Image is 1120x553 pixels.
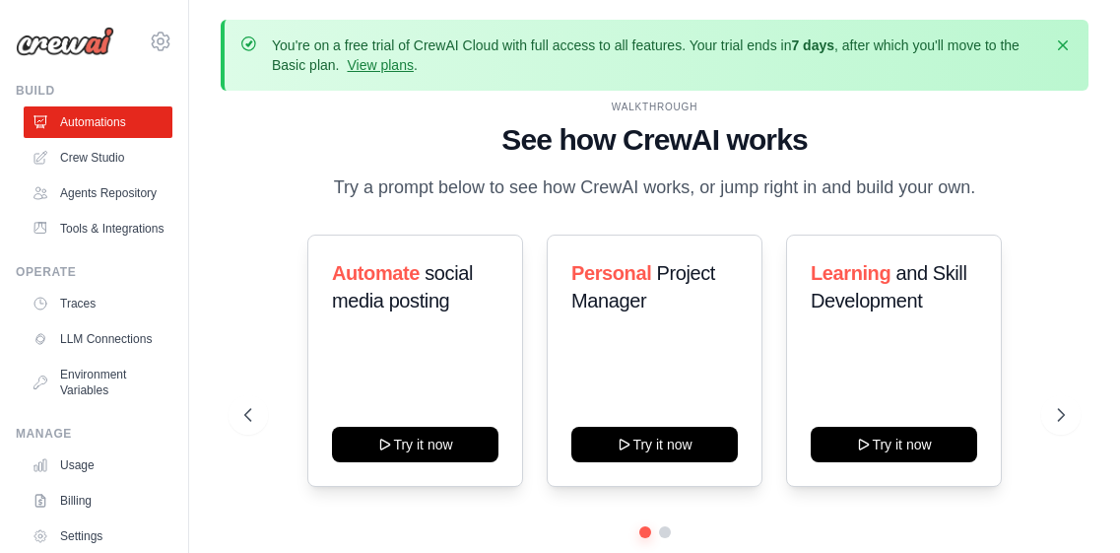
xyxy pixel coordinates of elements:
[332,262,473,311] span: social media posting
[24,142,172,173] a: Crew Studio
[811,262,966,311] span: and Skill Development
[272,35,1041,75] p: You're on a free trial of CrewAI Cloud with full access to all features. Your trial ends in , aft...
[1021,458,1120,553] iframe: Chat Widget
[16,27,114,56] img: Logo
[332,262,420,284] span: Automate
[24,323,172,355] a: LLM Connections
[24,449,172,481] a: Usage
[244,100,1065,114] div: WALKTHROUGH
[811,262,890,284] span: Learning
[791,37,834,53] strong: 7 days
[16,83,172,99] div: Build
[244,122,1065,158] h1: See how CrewAI works
[24,288,172,319] a: Traces
[324,173,986,202] p: Try a prompt below to see how CrewAI works, or jump right in and build your own.
[24,359,172,406] a: Environment Variables
[24,485,172,517] a: Billing
[332,427,498,462] button: Try it now
[24,106,172,138] a: Automations
[571,427,738,462] button: Try it now
[16,426,172,442] div: Manage
[24,520,172,552] a: Settings
[24,213,172,244] a: Tools & Integrations
[811,427,977,462] button: Try it now
[16,264,172,280] div: Operate
[347,57,413,73] a: View plans
[24,177,172,209] a: Agents Repository
[571,262,651,284] span: Personal
[571,262,715,311] span: Project Manager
